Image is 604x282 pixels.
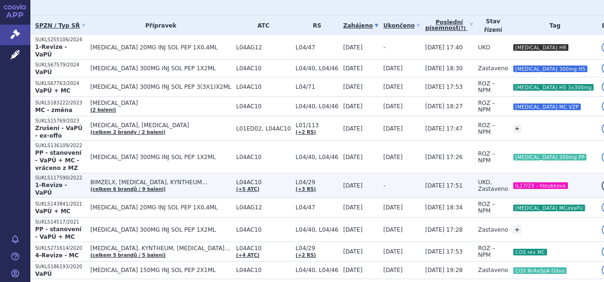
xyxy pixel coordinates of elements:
strong: PP - stanovení - VaPÚ + MC - vráceno z MZ [35,150,81,171]
strong: MC - změna [35,107,72,113]
span: [DATE] 17:26 [425,154,462,160]
span: [MEDICAL_DATA] 300MG INJ SOL PEP 1X2ML [90,154,231,160]
span: L04AG12 [236,204,291,211]
p: SUKLS183222/2023 [35,100,85,106]
i: [MEDICAL_DATA] HR [513,44,568,51]
span: L04AC10 [236,245,291,252]
span: [DATE] 17:53 [425,248,462,255]
strong: VaPÚ [35,271,52,277]
span: [DATE] [383,204,403,211]
span: [MEDICAL_DATA] 300MG INJ SOL PEP 3(3X1)X2ML [90,84,231,90]
span: L04AC10 [236,267,291,273]
p: SUKLS186193/2020 [35,263,85,270]
strong: VaPÚ + MC [35,208,70,215]
a: (+2 RS) [296,253,316,258]
span: [MEDICAL_DATA] 20MG INJ SOL PEP 1X0,4ML [90,44,231,51]
a: (celkem 6 brandů / 9 balení) [90,187,166,192]
span: Zastaveno [478,267,508,273]
a: (+2 RS) [296,130,316,135]
strong: 1-Revize - VaPÚ [35,44,67,58]
i: COS rev MC [513,249,547,255]
a: (+4 ATC) [236,253,259,258]
span: [MEDICAL_DATA], KYNTHEUM, [MEDICAL_DATA]… [90,245,231,252]
span: UKO, Zastaveno [478,179,508,192]
span: L04AC10 [236,154,291,160]
i: [MEDICAL_DATA] MCaVaPU [513,205,585,211]
a: (celkem 5 brandů / 5 balení) [90,253,166,258]
span: [DATE] [383,267,403,273]
p: SUKLS255106/2024 [35,37,85,43]
p: SUKLS14517/2021 [35,219,85,226]
span: [DATE] [383,248,403,255]
th: Tag [508,16,597,35]
strong: 1-Revize - VaPÚ [35,182,67,196]
span: [MEDICAL_DATA] 300MG INJ SOL PEP 1X2ML [90,65,231,72]
span: L04/29 [296,245,339,252]
a: Zahájeno [343,19,378,32]
span: L01/113 [296,122,339,129]
span: [DATE] [343,103,363,110]
span: L04AC10 [236,103,291,110]
a: (2 balení) [90,107,116,113]
i: COS NrAxSpA Odvo [513,267,566,274]
span: [DATE] [343,44,363,51]
span: UKO [478,44,490,51]
span: [DATE] [343,84,363,90]
span: [DATE] [383,154,403,160]
p: SUKLS271614/2020 [35,245,85,252]
a: + [513,124,521,133]
span: [DATE] 18:34 [425,204,462,211]
span: L04AC10 [236,226,291,233]
span: L04AG12 [236,44,291,51]
span: [DATE] 18:27 [425,103,462,110]
span: [DATE] 17:28 [425,226,462,233]
span: [DATE] [343,226,363,233]
span: L04/40, L04/46 [296,154,339,160]
span: L04/47 [296,204,339,211]
span: [DATE] 17:53 [425,84,462,90]
strong: VaPÚ + MC [35,87,70,94]
th: RS [291,16,339,35]
span: Zastaveno [478,65,508,72]
span: [DATE] [343,65,363,72]
p: SUKLS136109/2022 [35,142,85,149]
span: [DATE] 19:28 [425,267,462,273]
p: SUKLS67579/2024 [35,62,85,68]
span: ROZ – NPM [478,100,495,113]
th: Stav řízení [473,16,508,35]
span: L01ED02, L04AC10 [236,125,291,132]
p: SUKLS67763/2024 [35,80,85,87]
strong: 4-Revize - MC [35,252,79,259]
span: L04/40, L04/46 [296,226,339,233]
a: + [513,226,521,234]
i: [MEDICAL_DATA] 300mg HS [513,66,587,72]
span: [MEDICAL_DATA] 20MG INJ SOL PEP 1X0,4ML [90,204,231,211]
span: ROZ – NPM [478,201,495,214]
i: [MEDICAL_DATA] MC VZP [513,103,581,110]
span: [DATE] 17:51 [425,182,462,189]
th: ATC [231,16,291,35]
span: L04/40, L04/46 [296,65,339,72]
a: Ukončeno [383,19,420,32]
i: [MEDICAL_DATA] 300mg PP [513,154,586,160]
span: [DATE] [343,125,363,132]
th: Přípravek [85,16,231,35]
span: [DATE] 17:40 [425,44,462,51]
span: [DATE] [343,204,363,211]
p: SUKLS15769/2023 [35,118,85,124]
span: L04/71 [296,84,339,90]
p: SUKLS143841/2021 [35,201,85,207]
span: [MEDICAL_DATA] [90,100,231,106]
strong: PP - stanovení - VaPÚ + MC [35,226,81,240]
strong: VaPÚ [35,69,52,75]
a: SPZN / Typ SŘ [35,19,85,32]
span: ROZ – NPM [478,80,495,94]
span: [MEDICAL_DATA] 150MG INJ SOL PEP 2X1ML [90,267,231,273]
span: [DATE] [383,84,403,90]
abbr: (?) [459,26,466,31]
span: ROZ – NPM [478,150,495,164]
span: L04AC10 [236,65,291,72]
span: ROZ – NPM [478,245,495,258]
span: [DATE] [343,182,363,189]
a: (+5 ATC) [236,187,259,192]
